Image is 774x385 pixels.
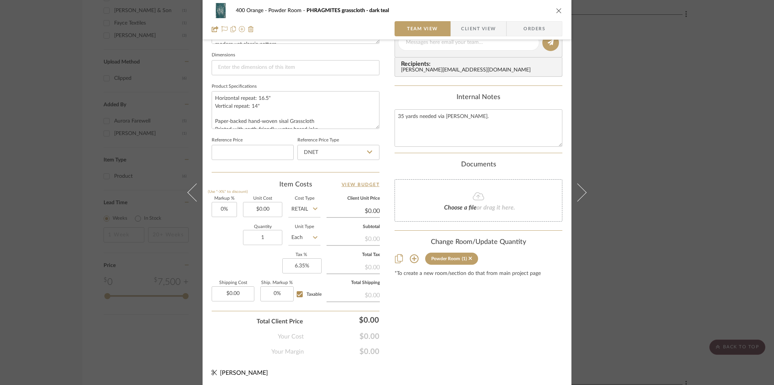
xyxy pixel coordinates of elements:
div: $0.00 [307,312,382,328]
div: $0.00 [327,260,380,273]
div: Powder Room [431,256,460,261]
span: Orders [515,21,554,36]
span: PHRAGMITES grasscloth - dark teal [307,8,389,13]
div: $0.00 [327,231,380,245]
label: Unit Type [288,225,320,229]
label: Markup % [212,197,237,200]
label: Reference Price Type [297,138,339,142]
div: Documents [395,161,562,169]
label: Dimensions [212,53,235,57]
label: Cost Type [288,197,320,200]
span: Your Margin [271,347,304,356]
span: Total Client Price [257,317,303,326]
img: Remove from project [248,26,254,32]
div: *To create a new room/section do that from main project page [395,271,562,277]
label: Ship. Markup % [260,281,294,285]
div: Change Room/Update Quantity [395,238,562,247]
div: Item Costs [212,180,379,189]
span: Choose a file [444,205,477,211]
div: [PERSON_NAME][EMAIL_ADDRESS][DOMAIN_NAME] [401,67,559,73]
span: Client View [461,21,496,36]
span: or drag it here. [477,205,515,211]
span: Taxable [307,292,322,297]
span: [PERSON_NAME] [220,370,268,376]
label: Product Specifications [212,85,257,88]
span: Team View [407,21,438,36]
span: $0.00 [304,347,379,356]
input: Enter the dimensions of this item [212,60,379,75]
button: close [556,7,562,14]
span: Your Cost [278,332,304,341]
span: $0.00 [304,332,379,341]
label: Client Unit Price [327,197,380,200]
label: Shipping Cost [212,281,254,285]
div: Internal Notes [395,93,562,102]
label: Subtotal [327,225,380,229]
span: Powder Room [268,8,307,13]
label: Total Tax [327,253,380,257]
div: $0.00 [327,288,380,301]
a: View Budget [342,180,380,189]
div: (1) [462,256,467,261]
span: Recipients: [401,61,559,67]
img: 3f1f23e2-d6e9-4581-b870-f5041e917f88_48x40.jpg [212,3,230,18]
label: Tax % [282,253,320,257]
label: Unit Cost [243,197,282,200]
label: Quantity [243,225,282,229]
span: 400 Orange [236,8,268,13]
label: Reference Price [212,138,243,142]
label: Total Shipping [327,281,380,285]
